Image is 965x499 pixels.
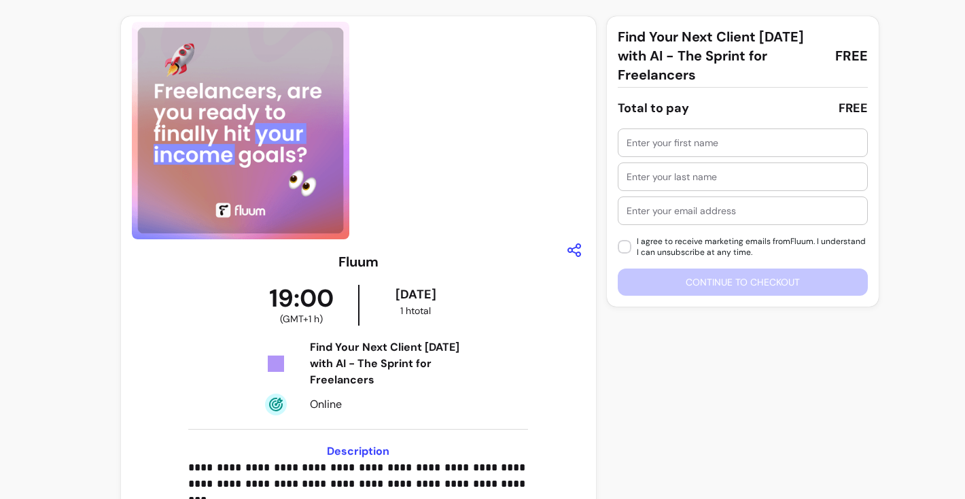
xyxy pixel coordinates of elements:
[338,252,379,271] h3: Fluum
[627,204,859,218] input: Enter your email address
[627,170,859,184] input: Enter your last name
[280,312,323,326] span: ( GMT+1 h )
[839,99,868,118] div: FREE
[835,46,868,65] span: FREE
[362,285,469,304] div: [DATE]
[265,353,287,375] img: Tickets Icon
[618,99,689,118] div: Total to pay
[132,22,349,239] img: https://d3pz9znudhj10h.cloudfront.net/714ffaa0-074c-4e8d-aae0-7b4dfe4e97be
[362,304,469,317] div: 1 h total
[188,443,528,460] h3: Description
[627,136,859,150] input: Enter your first name
[245,285,358,326] div: 19:00
[618,27,824,84] span: Find Your Next Client [DATE] with AI - The Sprint for Freelancers
[310,339,469,388] div: Find Your Next Client [DATE] with AI - The Sprint for Freelancers
[310,396,469,413] div: Online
